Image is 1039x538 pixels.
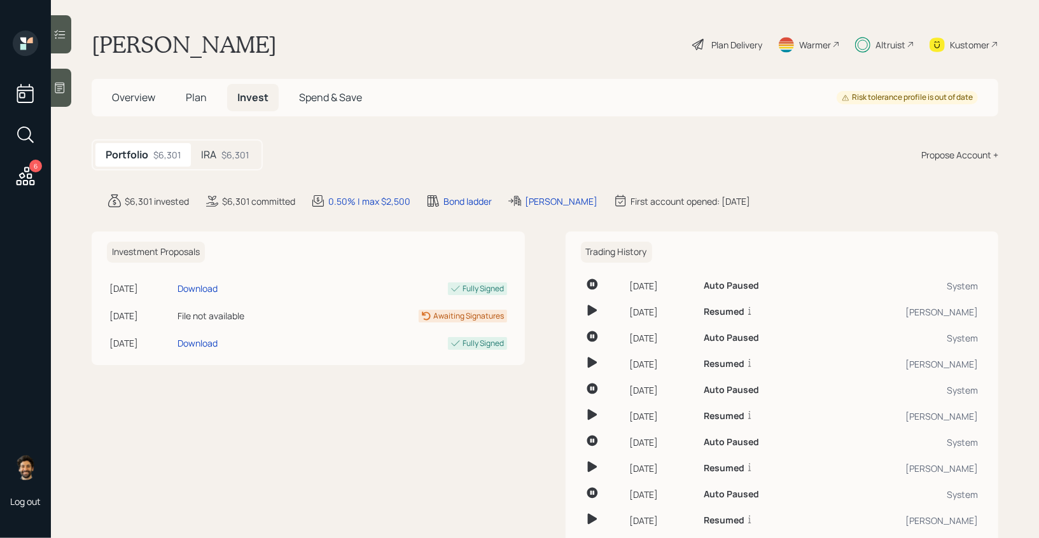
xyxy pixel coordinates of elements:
div: Fully Signed [463,283,505,294]
div: [PERSON_NAME] [830,357,978,371]
span: Spend & Save [299,90,362,104]
h6: Resumed [704,411,744,422]
div: [DATE] [630,462,694,475]
div: Propose Account + [921,148,998,162]
h6: Resumed [704,463,744,474]
div: [DATE] [109,282,172,295]
span: Overview [112,90,155,104]
h6: Trading History [581,242,652,263]
div: System [830,436,978,449]
div: Plan Delivery [711,38,762,52]
h6: Auto Paused [704,333,759,343]
h6: Resumed [704,307,744,317]
h6: Auto Paused [704,385,759,396]
h6: Auto Paused [704,489,759,500]
div: Kustomer [950,38,989,52]
div: [DATE] [630,514,694,527]
div: File not available [178,309,317,322]
h1: [PERSON_NAME] [92,31,277,59]
div: Log out [10,495,41,507]
h6: Investment Proposals [107,242,205,263]
div: [PERSON_NAME] [830,462,978,475]
img: eric-schwartz-headshot.png [13,455,38,480]
h5: IRA [201,149,216,161]
div: System [830,383,978,397]
div: [DATE] [630,488,694,501]
div: System [830,331,978,345]
div: Bond ladder [443,195,492,208]
div: [DATE] [630,357,694,371]
div: [DATE] [109,336,172,350]
div: $6,301 [221,148,249,162]
h6: Auto Paused [704,437,759,448]
div: First account opened: [DATE] [631,195,750,208]
div: [DATE] [630,410,694,423]
div: Download [178,336,218,350]
div: [DATE] [630,305,694,319]
div: $6,301 [153,148,181,162]
div: Awaiting Signatures [434,310,505,322]
div: [PERSON_NAME] [830,305,978,319]
div: [DATE] [630,331,694,345]
div: [PERSON_NAME] [830,410,978,423]
h6: Auto Paused [704,280,759,291]
div: System [830,279,978,293]
div: Risk tolerance profile is out of date [842,92,973,103]
div: 6 [29,160,42,172]
div: System [830,488,978,501]
div: Warmer [799,38,831,52]
div: $6,301 invested [125,195,189,208]
div: 0.50% | max $2,500 [328,195,410,208]
div: [PERSON_NAME] [525,195,597,208]
div: Altruist [875,38,905,52]
div: [DATE] [630,383,694,397]
h6: Resumed [704,359,744,369]
h5: Portfolio [106,149,148,161]
div: [DATE] [630,279,694,293]
div: $6,301 committed [222,195,295,208]
div: [PERSON_NAME] [830,514,978,527]
span: Invest [237,90,268,104]
div: [DATE] [109,309,172,322]
div: Fully Signed [463,338,505,349]
span: Plan [186,90,207,104]
div: Download [178,282,218,295]
div: [DATE] [630,436,694,449]
h6: Resumed [704,515,744,526]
